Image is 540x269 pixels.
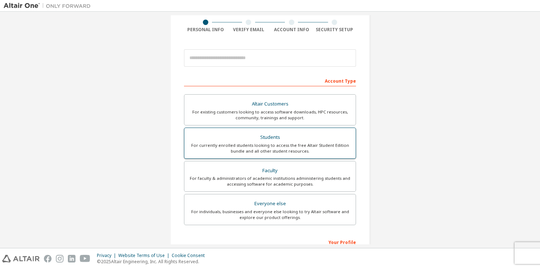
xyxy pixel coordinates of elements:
p: © 2025 Altair Engineering, Inc. All Rights Reserved. [97,258,209,265]
div: Verify Email [227,27,270,33]
img: linkedin.svg [68,255,75,262]
div: For faculty & administrators of academic institutions administering students and accessing softwa... [189,175,351,187]
div: Website Terms of Use [118,253,172,258]
div: For individuals, businesses and everyone else looking to try Altair software and explore our prod... [189,209,351,220]
div: Altair Customers [189,99,351,109]
img: instagram.svg [56,255,64,262]
div: Everyone else [189,199,351,209]
div: Cookie Consent [172,253,209,258]
div: For existing customers looking to access software downloads, HPC resources, community, trainings ... [189,109,351,121]
img: youtube.svg [80,255,90,262]
div: Your Profile [184,236,356,248]
img: Altair One [4,2,94,9]
img: facebook.svg [44,255,52,262]
div: Personal Info [184,27,227,33]
div: Account Type [184,75,356,86]
div: For currently enrolled students looking to access the free Altair Student Edition bundle and all ... [189,142,351,154]
div: Students [189,132,351,142]
div: Privacy [97,253,118,258]
div: Faculty [189,166,351,176]
img: altair_logo.svg [2,255,40,262]
div: Security Setup [313,27,356,33]
div: Account Info [270,27,313,33]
